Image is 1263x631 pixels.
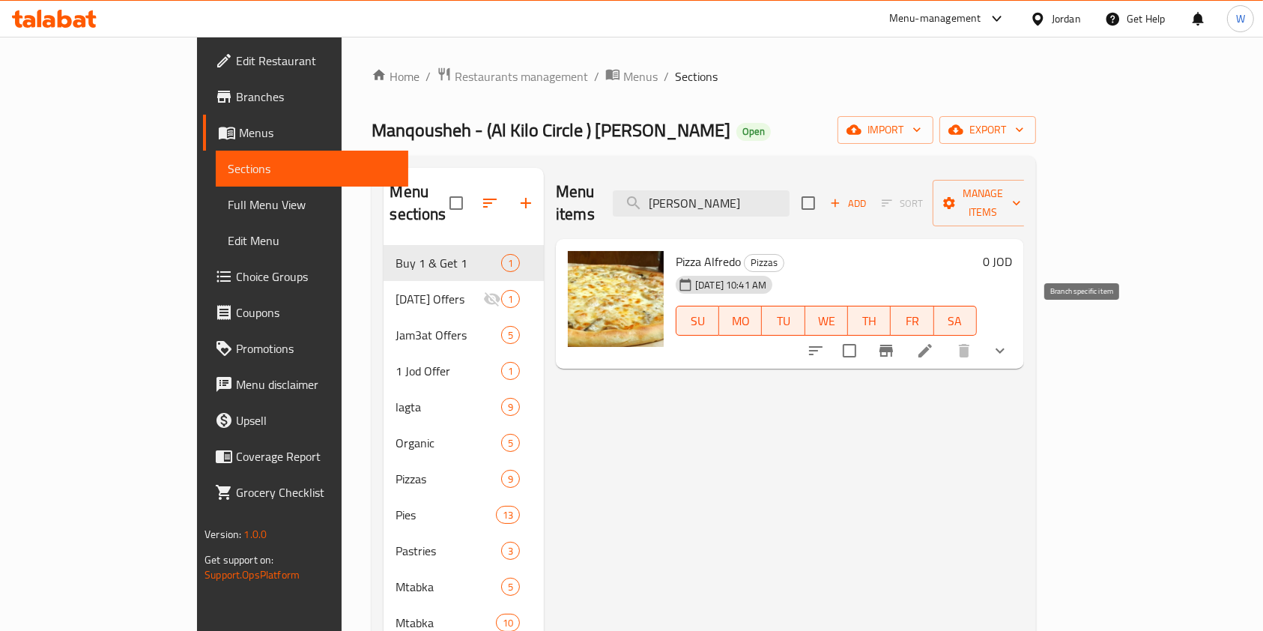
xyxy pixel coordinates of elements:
[502,580,519,594] span: 5
[689,278,772,292] span: [DATE] 10:41 AM
[502,544,519,558] span: 3
[203,366,408,402] a: Menu disclaimer
[725,310,756,332] span: MO
[891,306,933,336] button: FR
[236,268,396,286] span: Choice Groups
[228,160,396,178] span: Sections
[502,292,519,307] span: 1
[396,578,500,596] span: Mtabka
[834,335,865,366] span: Select to update
[502,400,519,414] span: 9
[502,364,519,378] span: 1
[236,52,396,70] span: Edit Restaurant
[396,254,500,272] div: Buy 1 & Get 1
[205,565,300,585] a: Support.OpsPlatform
[384,425,544,461] div: Organic5
[216,187,408,223] a: Full Menu View
[501,362,520,380] div: items
[236,304,396,321] span: Coupons
[675,67,718,85] span: Sections
[889,10,981,28] div: Menu-management
[396,542,500,560] div: Pastries
[502,472,519,486] span: 9
[848,306,891,336] button: TH
[384,281,544,317] div: [DATE] Offers1
[497,616,519,630] span: 10
[228,232,396,250] span: Edit Menu
[768,310,799,332] span: TU
[828,195,868,212] span: Add
[203,43,408,79] a: Edit Restaurant
[824,192,872,215] button: Add
[384,245,544,281] div: Buy 1 & Get 11
[203,474,408,510] a: Grocery Checklist
[203,295,408,330] a: Coupons
[472,185,508,221] span: Sort sections
[939,116,1036,144] button: export
[745,254,784,271] span: Pizzas
[203,330,408,366] a: Promotions
[501,542,520,560] div: items
[203,79,408,115] a: Branches
[940,310,971,332] span: SA
[239,124,396,142] span: Menus
[236,411,396,429] span: Upsell
[501,434,520,452] div: items
[762,306,805,336] button: TU
[501,254,520,272] div: items
[384,317,544,353] div: Jam3at Offers5
[425,67,431,85] li: /
[868,333,904,369] button: Branch-specific-item
[1052,10,1081,27] div: Jordan
[623,67,658,85] span: Menus
[501,578,520,596] div: items
[736,125,771,138] span: Open
[872,192,933,215] span: Select section first
[396,434,500,452] span: Organic
[849,121,921,139] span: import
[594,67,599,85] li: /
[744,254,784,272] div: Pizzas
[945,184,1021,222] span: Manage items
[991,342,1009,360] svg: Show Choices
[496,506,520,524] div: items
[390,181,449,226] h2: Menu sections
[203,115,408,151] a: Menus
[502,436,519,450] span: 5
[502,328,519,342] span: 5
[982,333,1018,369] button: show more
[236,375,396,393] span: Menu disclaimer
[946,333,982,369] button: delete
[216,223,408,259] a: Edit Menu
[854,310,885,332] span: TH
[372,67,1035,86] nav: breadcrumb
[568,251,664,347] img: Pizza Alfredo
[508,185,544,221] button: Add section
[384,569,544,605] div: Mtabka5
[805,306,848,336] button: WE
[502,256,519,271] span: 1
[933,180,1033,226] button: Manage items
[897,310,927,332] span: FR
[664,67,669,85] li: /
[437,67,588,86] a: Restaurants management
[605,67,658,86] a: Menus
[1236,10,1245,27] span: W
[396,506,495,524] span: Pies
[934,306,977,336] button: SA
[396,326,500,344] span: Jam3at Offers
[682,310,713,332] span: SU
[501,326,520,344] div: items
[497,508,519,522] span: 13
[396,398,500,416] span: lagta
[396,470,500,488] div: Pizzas
[613,190,790,217] input: search
[916,342,934,360] a: Edit menu item
[483,290,501,308] svg: Inactive section
[372,113,730,147] span: Manqousheh - (Al Kilo Circle ) [PERSON_NAME]
[228,196,396,214] span: Full Menu View
[736,123,771,141] div: Open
